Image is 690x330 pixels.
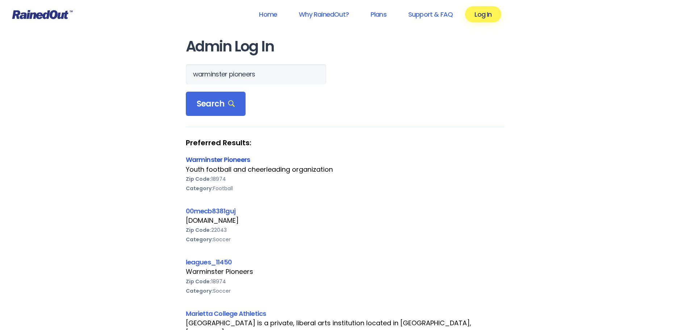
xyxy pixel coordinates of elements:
[186,64,326,84] input: Search Orgs…
[186,155,250,164] a: Warminster Pioneers
[186,226,211,234] b: Zip Code:
[186,175,211,183] b: Zip Code:
[186,257,505,267] div: leagues_11450
[186,155,505,164] div: Warminster Pioneers
[186,225,505,235] div: 22043
[399,6,462,22] a: Support & FAQ
[465,6,501,22] a: Log In
[186,236,213,243] b: Category:
[186,184,505,193] div: Football
[361,6,396,22] a: Plans
[186,92,246,116] div: Search
[186,165,505,174] div: Youth football and cheerleading organization
[186,309,505,318] div: Marietta College Athletics
[186,174,505,184] div: 18974
[186,287,213,295] b: Category:
[186,138,505,147] strong: Preferred Results:
[186,206,235,216] a: 00mecb8381guj
[186,278,211,285] b: Zip Code:
[186,185,213,192] b: Category:
[186,206,505,216] div: 00mecb8381guj
[186,267,505,276] div: Warminster Pioneers
[186,277,505,286] div: 18974
[186,235,505,244] div: Soccer
[250,6,287,22] a: Home
[186,258,232,267] a: leagues_11450
[186,216,505,225] div: [DOMAIN_NAME]
[186,38,505,55] h1: Admin Log In
[186,309,266,318] a: Marietta College Athletics
[186,286,505,296] div: Soccer
[197,99,235,109] span: Search
[289,6,358,22] a: Why RainedOut?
